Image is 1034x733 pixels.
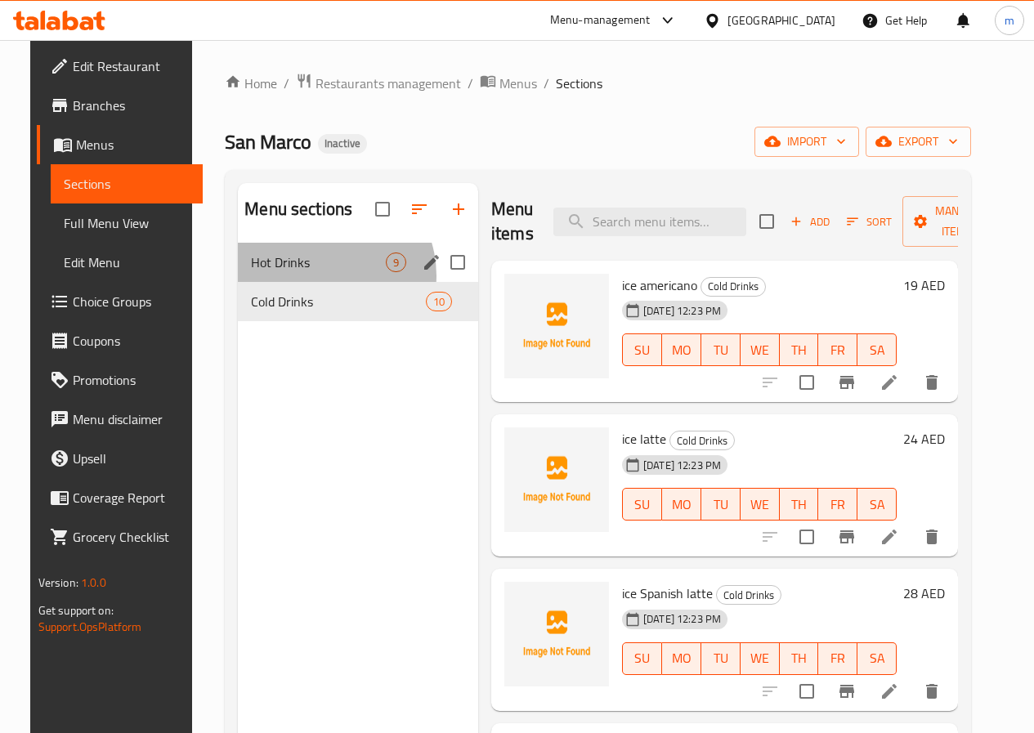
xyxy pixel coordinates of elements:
a: Support.OpsPlatform [38,616,142,637]
a: Edit Restaurant [37,47,203,86]
button: WE [741,333,780,366]
span: SU [629,338,656,362]
div: Cold Drinks [701,277,766,297]
a: Edit menu item [880,527,899,547]
span: WE [747,493,773,516]
img: ice Spanish latte [504,582,609,686]
li: / [544,74,549,93]
button: TU [701,642,741,675]
span: Cold Drinks [701,277,765,296]
nav: breadcrumb [225,73,971,94]
span: Sections [556,74,602,93]
span: Inactive [318,136,367,150]
span: FR [825,493,851,516]
div: Cold Drinks [669,431,735,450]
span: [DATE] 12:23 PM [637,458,727,473]
span: TU [708,338,734,362]
h6: 24 AED [903,427,945,450]
button: delete [912,363,951,402]
span: TH [786,493,812,516]
span: Hot Drinks [251,253,386,272]
a: Coupons [37,321,203,360]
a: Sections [51,164,203,203]
span: m [1005,11,1014,29]
button: FR [818,488,857,521]
span: SU [629,646,656,670]
button: WE [741,488,780,521]
a: Promotions [37,360,203,400]
button: MO [662,642,701,675]
span: [DATE] 12:23 PM [637,611,727,627]
h6: 19 AED [903,274,945,297]
span: 10 [427,294,451,310]
a: Menu disclaimer [37,400,203,439]
a: Menus [37,125,203,164]
div: Hot Drinks9edit [238,243,478,282]
span: Menus [499,74,537,93]
span: Version: [38,572,78,593]
button: TU [701,488,741,521]
button: import [754,127,859,157]
span: 9 [387,255,405,270]
span: MO [669,646,695,670]
div: items [386,253,406,272]
a: Upsell [37,439,203,478]
button: export [866,127,971,157]
button: TU [701,333,741,366]
li: / [284,74,289,93]
span: WE [747,646,773,670]
span: Coupons [73,331,190,351]
button: delete [912,672,951,711]
a: Branches [37,86,203,125]
span: Full Menu View [64,213,190,233]
span: TU [708,493,734,516]
button: FR [818,333,857,366]
button: MO [662,333,701,366]
span: TH [786,646,812,670]
span: Coverage Report [73,488,190,507]
span: MO [669,493,695,516]
a: Edit menu item [880,682,899,701]
button: delete [912,517,951,556]
span: Cold Drinks [670,431,734,450]
span: export [879,132,958,152]
span: SA [864,493,890,516]
span: FR [825,646,851,670]
div: Cold Drinks10 [238,282,478,321]
button: Branch-specific-item [827,517,866,556]
span: ice latte [622,427,666,451]
span: Select to update [790,365,824,400]
div: Inactive [318,134,367,154]
button: SA [857,488,897,521]
button: TH [780,333,819,366]
a: Choice Groups [37,282,203,321]
h2: Menu sections [244,197,352,221]
span: San Marco [225,123,311,160]
span: MO [669,338,695,362]
span: Sort [847,212,892,231]
span: Get support on: [38,600,114,621]
a: Menus [480,73,537,94]
span: Edit Restaurant [73,56,190,76]
button: Add [784,209,836,235]
span: Sections [64,174,190,194]
h2: Menu items [491,197,534,246]
span: Manage items [915,201,999,242]
button: SA [857,333,897,366]
div: Cold Drinks [251,292,425,311]
a: Grocery Checklist [37,517,203,556]
button: MO [662,488,701,521]
span: Branches [73,96,190,115]
span: Upsell [73,449,190,468]
span: Add [788,212,832,231]
span: Choice Groups [73,292,190,311]
a: Edit Menu [51,243,203,282]
span: Select all sections [365,192,400,226]
span: SA [864,646,890,670]
span: WE [747,338,773,362]
button: SU [622,488,662,521]
img: ice americano [504,274,609,378]
button: edit [419,250,444,275]
span: 1.0.0 [81,572,106,593]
